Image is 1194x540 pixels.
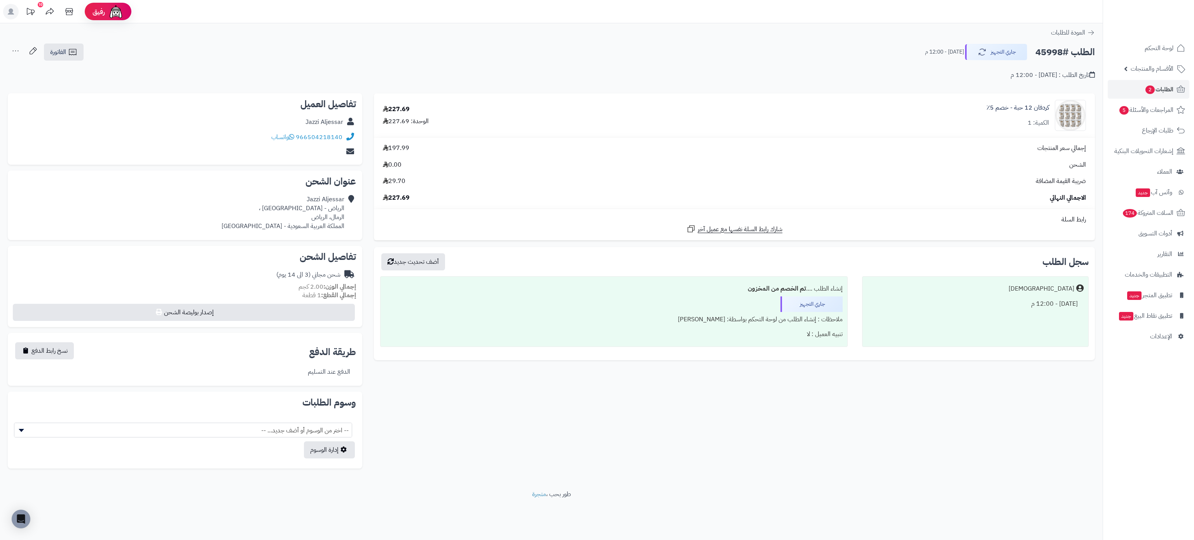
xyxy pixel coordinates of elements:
div: الوحدة: 227.69 [383,117,429,126]
a: تطبيق نقاط البيعجديد [1108,307,1189,325]
a: إشعارات التحويلات البنكية [1108,142,1189,160]
div: Open Intercom Messenger [12,510,30,528]
span: جديد [1136,188,1150,197]
span: ضريبة القيمة المضافة [1036,177,1086,186]
h2: عنوان الشحن [14,177,356,186]
h2: طريقة الدفع [309,347,356,357]
span: تطبيق نقاط البيع [1118,310,1172,321]
button: نسخ رابط الدفع [15,342,74,359]
a: التطبيقات والخدمات [1108,265,1189,284]
img: karpro2-90x90.jpg [1055,100,1086,131]
a: المراجعات والأسئلة5 [1108,101,1189,119]
h2: تفاصيل الشحن [14,252,356,261]
div: تنبيه العميل : لا [385,327,843,342]
span: الأقسام والمنتجات [1131,63,1173,74]
span: إشعارات التحويلات البنكية [1114,146,1173,157]
small: 2.00 كجم [298,282,356,291]
span: جديد [1119,312,1133,321]
span: وآتس آب [1135,187,1172,198]
a: 966504218140 [296,132,342,142]
span: السلات المتروكة [1122,207,1173,218]
span: تطبيق المتجر [1126,290,1172,301]
strong: إجمالي الوزن: [323,282,356,291]
span: أدوات التسويق [1138,228,1172,239]
span: 29.70 [383,177,405,186]
a: واتساب [271,132,294,142]
a: شارك رابط السلة نفسها مع عميل آخر [686,224,782,234]
span: 227.69 [383,193,410,202]
div: ملاحظات : إنشاء الطلب من لوحة التحكم بواسطة: [PERSON_NAME] [385,312,843,327]
span: 2 [1145,85,1155,94]
span: التطبيقات والخدمات [1125,269,1172,280]
button: إصدار بوليصة الشحن [13,304,355,321]
div: رابط السلة [377,215,1092,224]
a: إدارة الوسوم [304,441,355,458]
span: 174 [1122,209,1138,218]
span: الإعدادات [1150,331,1172,342]
span: طلبات الإرجاع [1142,125,1173,136]
div: [DATE] - 12:00 م [867,296,1084,312]
a: أدوات التسويق [1108,224,1189,243]
div: جاري التجهيز [780,296,843,312]
small: 1 قطعة [302,291,356,300]
a: التقارير [1108,245,1189,263]
a: العودة للطلبات [1051,28,1095,37]
span: -- اختر من الوسوم أو أضف جديد... -- [14,423,352,437]
span: الاجمالي النهائي [1050,193,1086,202]
a: طلبات الإرجاع [1108,121,1189,140]
span: 0.00 [383,160,401,169]
h2: تفاصيل العميل [14,99,356,109]
div: Jazzi Aljessar الرياض - [GEOGRAPHIC_DATA] ، الرمال، الرياض المملكة العربية السعودية - [GEOGRAPHIC... [222,195,344,230]
a: لوحة التحكم [1108,39,1189,57]
small: [DATE] - 12:00 م [925,48,964,56]
a: السلات المتروكة174 [1108,204,1189,222]
a: وآتس آبجديد [1108,183,1189,202]
span: 5 [1119,106,1129,115]
span: شارك رابط السلة نفسها مع عميل آخر [698,225,782,234]
span: العملاء [1157,166,1172,177]
strong: إجمالي القطع: [321,291,356,300]
span: المراجعات والأسئلة [1119,105,1173,115]
img: logo-2.png [1141,12,1187,28]
button: أضف تحديث جديد [381,253,445,270]
div: الكمية: 1 [1028,118,1049,127]
h2: وسوم الطلبات [14,398,356,407]
div: إنشاء الطلب .... [385,281,843,296]
span: التقارير [1157,249,1172,260]
a: الطلبات2 [1108,80,1189,99]
span: نسخ رابط الدفع [31,346,68,355]
span: إجمالي سعر المنتجات [1037,144,1086,153]
b: تم الخصم من المخزون [748,284,806,293]
a: تطبيق المتجرجديد [1108,286,1189,305]
a: تحديثات المنصة [21,4,40,21]
a: العملاء [1108,162,1189,181]
span: جديد [1127,291,1142,300]
h2: الطلب #45998 [1035,44,1095,60]
a: الفاتورة [44,44,84,61]
h3: سجل الطلب [1042,257,1089,267]
a: كردفان 12 حبة - خصم 5٪ [986,103,1049,112]
div: Jazzi Aljessar [305,118,343,127]
img: ai-face.png [108,4,124,19]
a: متجرة [532,489,546,499]
span: الطلبات [1145,84,1173,95]
div: 227.69 [383,105,410,114]
span: الفاتورة [50,47,66,57]
span: رفيق [93,7,105,16]
div: تاريخ الطلب : [DATE] - 12:00 م [1011,71,1095,80]
span: 197.99 [383,144,409,153]
div: [DEMOGRAPHIC_DATA] [1009,284,1074,293]
a: الإعدادات [1108,327,1189,346]
div: شحن مجاني (3 الى 14 يوم) [276,270,340,279]
button: جاري التجهيز [965,44,1027,60]
div: 10 [38,2,43,7]
span: لوحة التحكم [1145,43,1173,54]
span: العودة للطلبات [1051,28,1085,37]
div: الدفع عند التسليم [308,368,350,376]
span: الشحن [1069,160,1086,169]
